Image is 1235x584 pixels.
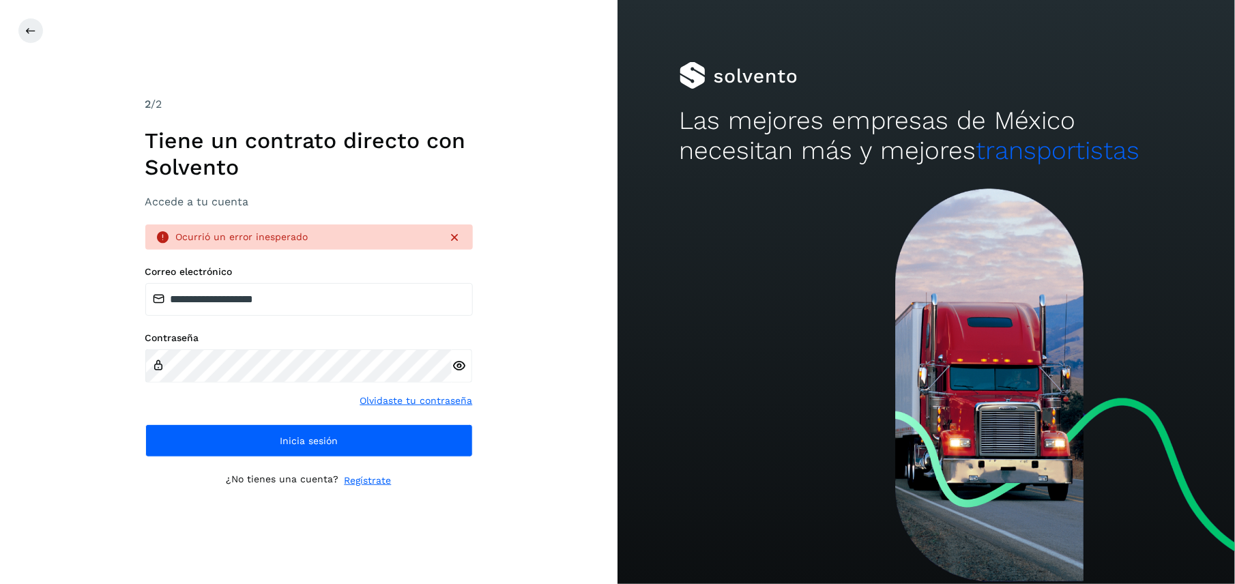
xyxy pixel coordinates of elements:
[145,96,473,113] div: /2
[145,424,473,457] button: Inicia sesión
[145,266,473,278] label: Correo electrónico
[145,98,151,111] span: 2
[680,106,1174,166] h2: Las mejores empresas de México necesitan más y mejores
[145,332,473,344] label: Contraseña
[145,128,473,180] h1: Tiene un contrato directo con Solvento
[145,195,473,208] h3: Accede a tu cuenta
[360,394,473,408] a: Olvidaste tu contraseña
[280,436,338,446] span: Inicia sesión
[976,136,1140,165] span: transportistas
[227,473,339,488] p: ¿No tienes una cuenta?
[176,230,437,244] div: Ocurrió un error inesperado
[345,473,392,488] a: Regístrate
